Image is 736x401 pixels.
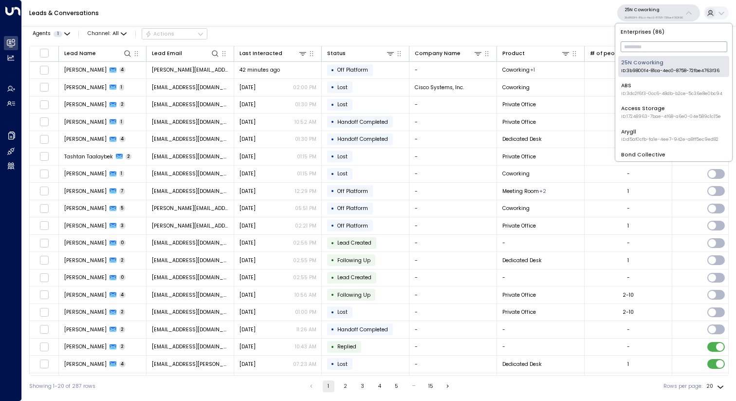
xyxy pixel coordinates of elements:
div: Last Interacted [239,49,282,58]
p: 05:51 PM [295,205,316,212]
div: Product [502,49,570,58]
div: Button group with a nested menu [142,28,207,40]
span: Handoff Completed [337,326,388,333]
div: • [331,133,334,146]
span: krakkasani@crocusitllc.com [152,101,229,108]
p: 02:55 PM [293,257,316,264]
span: Aug 25, 2025 [239,205,256,212]
div: • [331,64,334,76]
span: Coworking [502,170,530,177]
button: Agents1 [29,29,73,39]
span: Aug 21, 2025 [239,326,256,333]
span: Toggle select row [39,204,49,213]
div: Actions [145,31,175,38]
td: - [409,148,497,165]
div: • [331,150,334,163]
div: Status [327,49,346,58]
a: Leads & Conversations [29,9,99,17]
span: Lost [337,101,348,108]
div: # of people [590,49,658,58]
div: • [331,323,334,336]
span: Yesterday [239,188,256,195]
td: - [409,183,497,200]
span: Danyshman Azamatov [64,170,107,177]
div: 1 [627,257,629,264]
span: Toggle select row [39,117,49,127]
span: tashtand@gmail.com [152,153,229,160]
button: page 1 [323,381,334,392]
span: Dedicated Desk [502,257,542,264]
span: Roxane Kazerooni [64,291,107,299]
div: - [627,343,630,350]
span: 2 [119,344,126,350]
div: • [331,254,334,267]
div: Last Interacted [239,49,308,58]
span: Lost [337,361,348,368]
span: Private Office [502,118,536,126]
p: 3b9800f4-81ca-4ec0-8758-72fbe4763f36 [625,16,683,19]
span: Meeting Room [502,188,539,195]
span: ID: 3dc2f6f3-0cc6-48db-b2ce-5c36e8e0bc94 [621,91,722,97]
span: Yesterday [239,170,256,177]
span: Following Up [337,257,370,264]
div: • [331,306,334,319]
label: Rows per page: [663,382,702,390]
td: - [497,321,585,338]
span: All [112,31,119,37]
p: 10:52 AM [294,118,316,126]
td: - [409,114,497,131]
span: Toggle select row [39,273,49,282]
div: Lead Name [64,49,132,58]
span: Aug 20, 2025 [239,361,256,368]
span: Private Office [502,101,536,108]
span: John Doe [64,326,107,333]
p: 02:00 PM [293,84,316,91]
div: Lead Email [152,49,220,58]
span: Toggle select row [39,256,49,265]
span: 4 [119,361,126,367]
span: 5 [119,205,126,211]
div: - [627,205,630,212]
button: Go to next page [442,381,454,392]
span: Aug 22, 2025 [239,239,256,247]
span: Toggle select row [39,325,49,334]
span: Off Platform [337,66,368,74]
span: 4 [119,292,126,298]
span: Gabi Sommerfield [64,66,107,74]
span: Off Platform [337,188,368,195]
span: rkazerooni74@gmail.com [152,291,229,299]
div: … [408,381,420,392]
td: - [497,235,585,252]
div: 2-10 [623,291,634,299]
span: Toggle select row [39,238,49,248]
span: Private Office [502,308,536,316]
div: 2-10 [623,308,634,316]
span: Off Platform [337,205,368,212]
td: - [409,269,497,286]
p: 02:21 PM [295,222,316,229]
span: Lost [337,84,348,91]
button: Channel:All [85,29,129,39]
div: Company Name [415,49,483,58]
span: Aug 25, 2025 [239,222,256,229]
p: 10:56 AM [294,291,316,299]
span: Toggle select row [39,100,49,109]
td: - [409,200,497,217]
span: Jun 12, 2025 [239,118,256,126]
span: hello@getuniti.com [152,326,229,333]
span: Abdullah Al-Syed [64,84,107,91]
span: 1 [54,31,62,37]
div: - [627,239,630,247]
div: • [331,341,334,353]
span: 1 [119,119,125,125]
button: Actions [142,28,207,40]
span: Handoff Completed [337,118,388,126]
span: markg.martinez@gmail.com [152,361,229,368]
td: - [409,356,497,373]
span: Coworking [502,84,530,91]
div: • [331,115,334,128]
td: - [409,252,497,269]
div: Showing 1-20 of 287 rows [29,382,95,390]
span: Trent Hassell [64,135,107,143]
span: hello@getuniti.com [152,343,229,350]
